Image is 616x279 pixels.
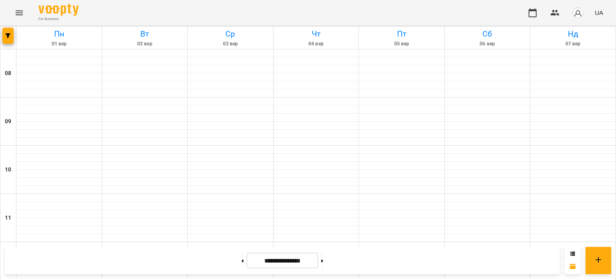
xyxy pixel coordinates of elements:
h6: 05 вер [360,40,443,48]
h6: 09 [5,117,11,126]
h6: Сб [446,28,529,40]
h6: 02 вер [103,40,186,48]
h6: 01 вер [18,40,101,48]
h6: 04 вер [275,40,358,48]
h6: Ср [189,28,272,40]
h6: 07 вер [531,40,614,48]
h6: 10 [5,165,11,174]
button: Menu [10,3,29,22]
h6: Пт [360,28,443,40]
h6: Пн [18,28,101,40]
h6: Вт [103,28,186,40]
h6: 08 [5,69,11,78]
h6: 11 [5,214,11,222]
img: avatar_s.png [572,7,584,18]
button: UA [592,5,606,20]
h6: 06 вер [446,40,529,48]
span: For Business [38,16,79,22]
h6: Чт [275,28,358,40]
h6: 03 вер [189,40,272,48]
h6: Нд [531,28,614,40]
img: Voopty Logo [38,4,79,16]
span: UA [595,8,603,17]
